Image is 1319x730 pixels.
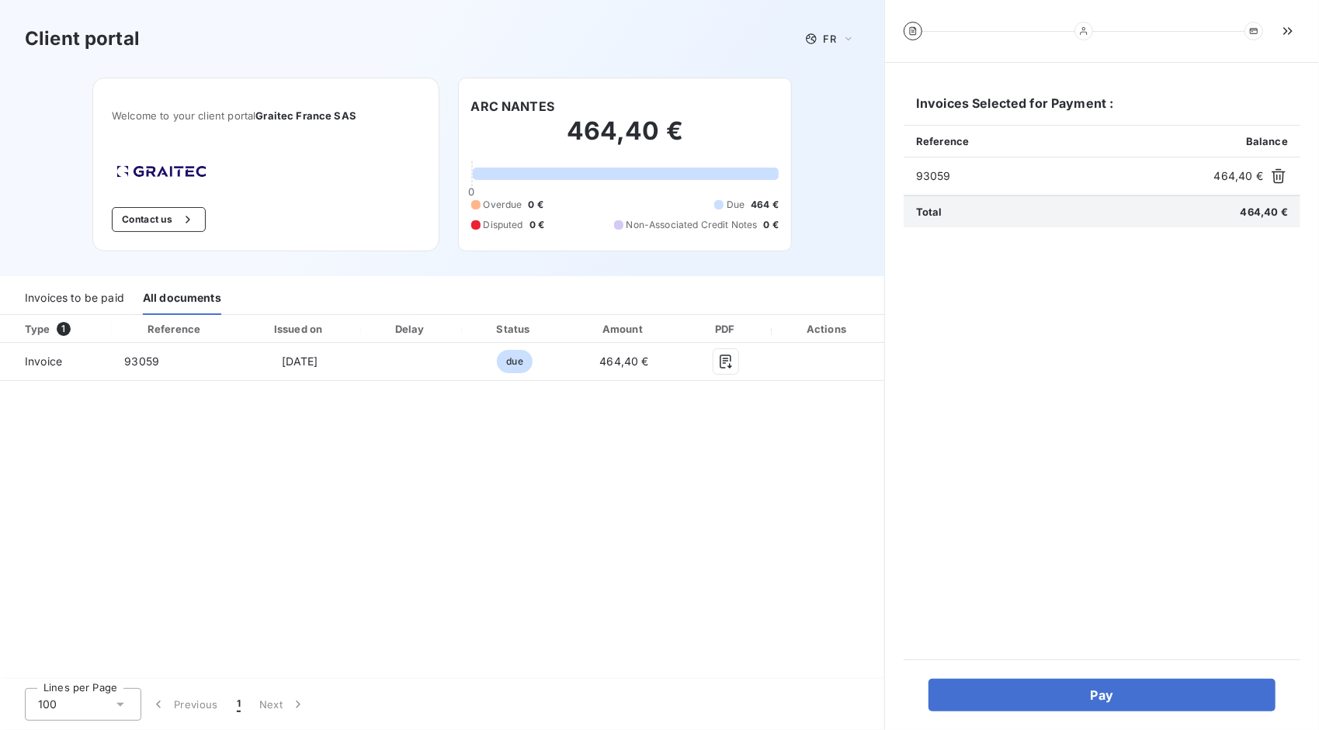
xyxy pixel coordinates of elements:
div: Actions [775,321,881,337]
button: Pay [929,679,1276,711]
div: Issued on [242,321,358,337]
h6: ARC NANTES [471,97,555,116]
span: 464,40 € [1214,168,1263,184]
span: Non-Associated Credit Notes [627,218,758,232]
span: Overdue [484,198,522,212]
span: 464,40 € [1241,206,1288,218]
span: 93059 [124,355,159,368]
button: Next [250,688,315,721]
div: Delay [364,321,460,337]
div: Invoices to be paid [25,282,124,315]
h2: 464,40 € [471,116,779,162]
span: FR [824,33,836,45]
span: 0 € [529,198,543,212]
span: 93059 [916,168,1208,184]
span: 0 € [764,218,779,232]
h6: Invoices Selected for Payment : [904,94,1300,125]
span: Due [727,198,745,212]
span: Invoice [12,354,99,369]
span: Welcome to your client portal [112,109,420,122]
button: 1 [227,688,250,721]
img: Company logo [112,161,211,182]
span: Reference [916,135,969,147]
span: 100 [38,697,57,712]
span: due [497,350,532,373]
button: Contact us [112,207,206,232]
div: All documents [143,282,221,315]
span: Total [916,206,942,218]
div: Reference [148,323,200,335]
span: 0 € [529,218,544,232]
h3: Client portal [25,25,140,53]
span: Disputed [484,218,523,232]
div: Amount [571,321,678,337]
span: 0 [468,185,474,198]
span: Graitec France SAS [255,109,356,122]
span: 464 € [751,198,779,212]
div: Type [16,321,109,337]
span: [DATE] [282,355,318,368]
span: Balance [1246,135,1288,147]
div: PDF [684,321,769,337]
div: Status [465,321,564,337]
span: 464,40 € [599,355,648,368]
span: 1 [237,697,241,712]
span: 1 [57,322,71,336]
button: Previous [141,688,227,721]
